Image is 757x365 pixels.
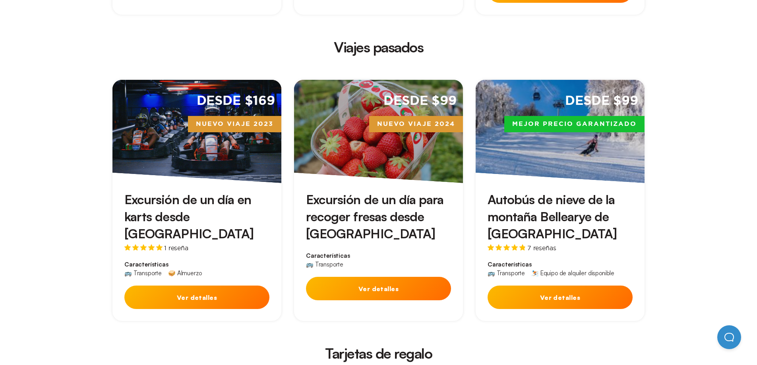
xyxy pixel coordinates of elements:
[488,261,532,268] font: Características
[168,244,188,251] font: reseña
[294,80,463,321] a: Desde $99Nuevo viaje 2024Excursión de un día para recoger fresas desde [GEOGRAPHIC_DATA]Caracterí...
[306,261,343,268] font: 🚌 Transporte
[112,80,281,321] a: Desde $169Nuevo viaje 2023Excursión de un día en karts desde [GEOGRAPHIC_DATA]1 reseñaCaracteríst...
[476,80,645,321] a: Desde $99Mejor precio garantizadoAutobús de nieve de la montaña Bellearye de [GEOGRAPHIC_DATA]7 r...
[164,244,167,251] font: 1
[488,269,525,277] font: 🚌 Transporte
[306,191,444,241] font: Excursión de un día para recoger fresas desde [GEOGRAPHIC_DATA]
[124,261,168,268] font: Características
[177,294,217,301] font: Ver detalles
[565,95,638,107] font: Desde $99
[358,285,399,293] font: Ver detalles
[531,269,614,277] font: ⛷️ Equipo de alquiler disponible
[325,344,432,362] font: Tarjetas de regalo
[196,121,273,127] font: Nuevo viaje 2023
[540,294,581,301] font: Ver detalles
[124,286,269,309] button: Ver detalles
[717,325,741,349] iframe: Help Scout Beacon - Open
[124,191,254,241] font: Excursión de un día en karts desde [GEOGRAPHIC_DATA]
[383,95,457,107] font: Desde $99
[488,191,617,241] font: Autobús de nieve de la montaña Bellearye de [GEOGRAPHIC_DATA]
[334,38,423,56] font: Viajes pasados
[306,252,350,259] font: Características
[488,286,633,309] button: Ver detalles
[168,269,201,277] font: 🥪 Almuerzo
[512,121,637,127] font: Mejor precio garantizado
[197,95,275,107] font: Desde $169
[306,277,451,300] button: Ver detalles
[124,269,162,277] font: 🚌 Transporte
[527,244,531,251] font: 7
[377,121,455,127] font: Nuevo viaje 2024
[533,244,556,251] font: reseñas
